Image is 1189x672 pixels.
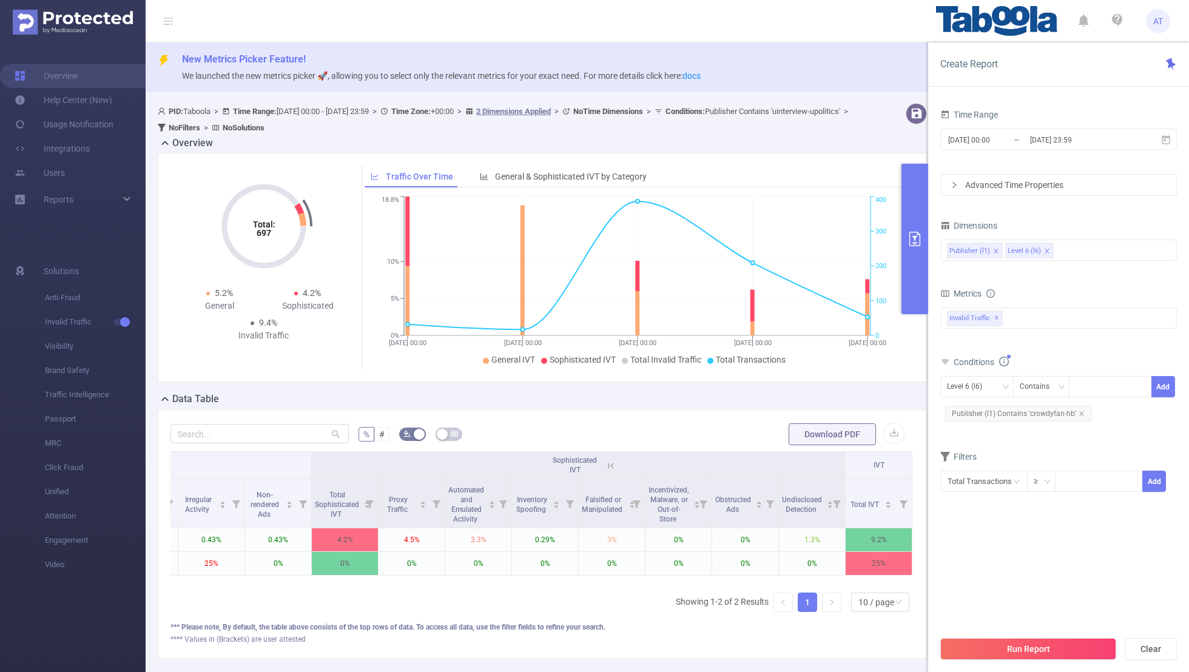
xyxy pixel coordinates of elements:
[553,499,560,506] div: Sort
[1044,478,1051,486] i: icon: down
[391,295,399,303] tspan: 5%
[645,528,712,551] p: 0%
[220,499,226,503] i: icon: caret-up
[553,456,597,474] span: Sophisticated IVT
[172,136,213,150] h2: Overview
[1008,243,1041,259] div: Level 6 (l6)
[45,407,146,431] span: Passport
[986,289,995,298] i: icon: info-circle
[361,479,378,528] i: Filter menu
[312,552,378,575] p: 0%
[220,503,226,507] i: icon: caret-down
[733,339,771,347] tspan: [DATE] 00:00
[628,479,645,528] i: Filter menu
[419,499,426,506] div: Sort
[495,172,647,181] span: General & Sophisticated IVT by Category
[448,486,484,523] span: Automated and Emulated Activity
[550,355,616,365] span: Sophisticated IVT
[951,181,958,189] i: icon: right
[999,357,1009,366] i: icon: info-circle
[780,599,787,606] i: icon: left
[846,528,912,551] p: 9.2%
[45,310,146,334] span: Invalid Traffic
[828,599,835,606] i: icon: right
[504,339,541,347] tspan: [DATE] 00:00
[940,289,982,298] span: Metrics
[1034,471,1046,491] div: ≥
[428,479,445,528] i: Filter menu
[172,392,219,406] h2: Data Table
[1058,383,1065,392] i: icon: down
[994,311,999,326] span: ✕
[178,528,244,551] p: 0.43%
[715,496,751,514] span: Obstructed Ads
[488,503,495,507] i: icon: caret-down
[676,593,769,612] li: Showing 1-2 of 2 Results
[553,499,560,503] i: icon: caret-up
[582,496,624,514] span: Falsified or Manipulated
[716,355,786,365] span: Total Transactions
[476,107,551,116] u: 2 Dimensions Applied
[257,228,271,238] tspan: 697
[233,107,277,116] b: Time Range:
[44,187,73,212] a: Reports
[761,479,778,528] i: Filter menu
[44,195,73,204] span: Reports
[648,486,689,523] span: Incentivized, Malware, or Out-of-Store
[682,71,701,81] a: docs
[822,593,841,612] li: Next Page
[387,496,409,514] span: Proxy Traffic
[182,53,306,65] span: New Metrics Picker Feature!
[561,479,578,528] i: Filter menu
[170,634,914,645] div: **** Values in (Brackets) are user attested
[665,107,840,116] span: Publisher Contains 'uinterview-upolitics'
[941,175,1176,195] div: icon: rightAdvanced Time Properties
[420,503,426,507] i: icon: caret-down
[363,429,369,439] span: %
[798,593,817,611] a: 1
[579,528,645,551] p: 3%
[488,499,496,506] div: Sort
[693,499,701,506] div: Sort
[454,107,465,116] span: >
[245,528,311,551] p: 0.43%
[251,491,279,519] span: Non-rendered Ads
[993,248,999,255] i: icon: close
[15,112,113,136] a: Usage Notification
[220,329,308,342] div: Invalid Traffic
[169,107,183,116] b: PID:
[200,123,212,132] span: >
[782,496,822,514] span: Undisclosed Detection
[875,297,886,305] tspan: 100
[1153,9,1163,33] span: AT
[15,64,78,88] a: Overview
[773,593,793,612] li: Previous Page
[45,431,146,455] span: MRC
[286,499,293,503] i: icon: caret-up
[215,288,233,298] span: 5.2%
[884,499,892,506] div: Sort
[874,461,884,469] span: IVT
[693,499,700,503] i: icon: caret-up
[630,355,701,365] span: Total Invalid Traffic
[371,172,379,181] i: icon: line-chart
[954,357,1009,367] span: Conditions
[420,499,426,503] i: icon: caret-up
[219,499,226,506] div: Sort
[391,332,399,340] tspan: 0%
[389,339,426,347] tspan: [DATE] 00:00
[875,197,886,204] tspan: 400
[451,430,458,437] i: icon: table
[1142,471,1166,492] button: Add
[403,430,411,437] i: icon: bg-colors
[695,479,712,528] i: Filter menu
[303,288,321,298] span: 4.2%
[169,123,200,132] b: No Filters
[945,406,1092,422] span: Publisher (l1) Contains 'crowdyfan-hb'
[858,593,894,611] div: 10 / page
[516,496,548,514] span: Inventory Spoofing
[245,552,311,575] p: 0%
[940,110,998,119] span: Time Range
[643,107,655,116] span: >
[940,452,977,462] span: Filters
